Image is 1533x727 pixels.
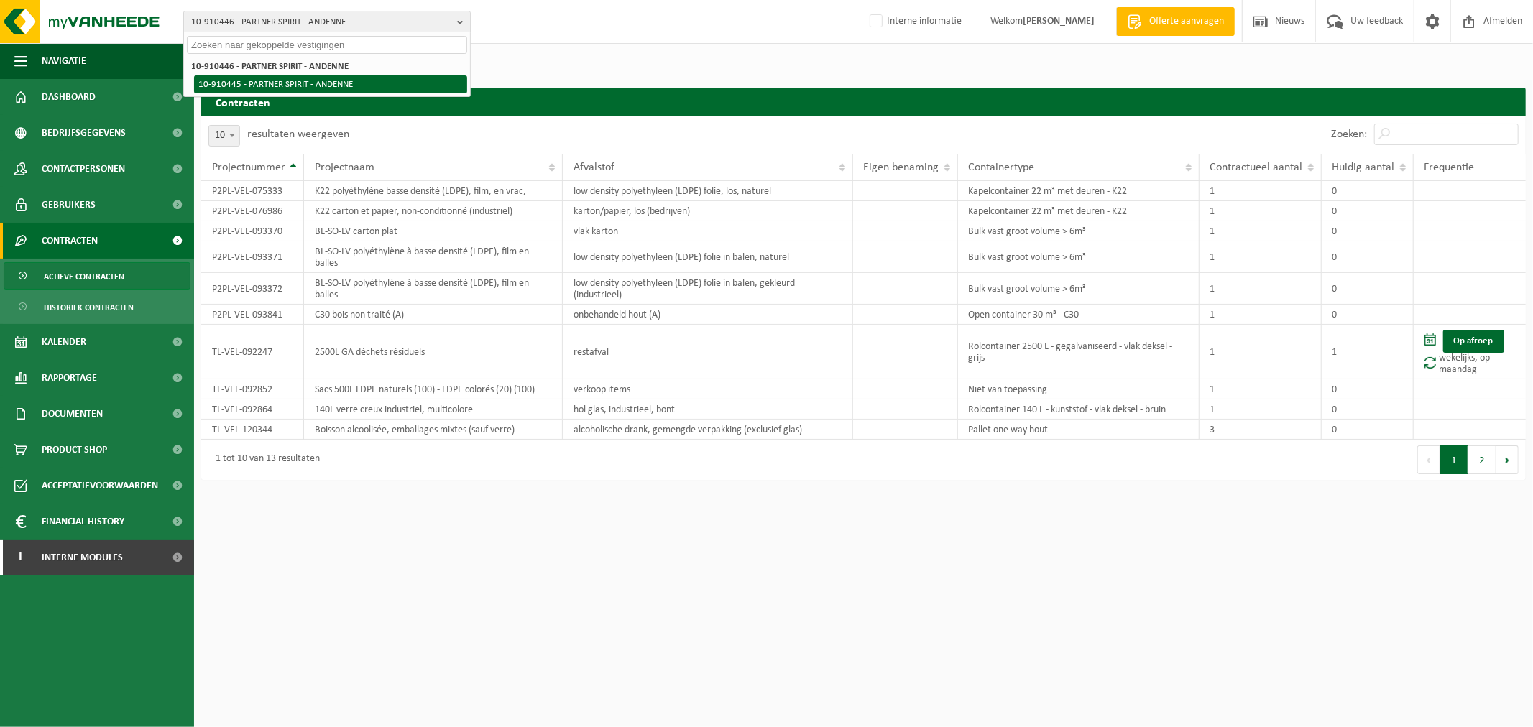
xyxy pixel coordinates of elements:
[1443,330,1504,353] a: Op afroep
[864,162,939,173] span: Eigen benaming
[563,325,853,379] td: restafval
[201,241,304,273] td: P2PL-VEL-093371
[42,360,97,396] span: Rapportage
[563,181,853,201] td: low density polyethyleen (LDPE) folie, los, naturel
[1322,305,1414,325] td: 0
[14,540,27,575] span: I
[1200,305,1322,325] td: 1
[201,420,304,440] td: TL-VEL-120344
[304,305,563,325] td: C30 bois non traité (A)
[209,126,239,146] span: 10
[958,379,1200,399] td: Niet van toepassing
[958,273,1200,305] td: Bulk vast groot volume > 6m³
[304,399,563,420] td: 140L verre creux industriel, multicolore
[42,79,96,115] span: Dashboard
[201,88,1526,116] h2: Contracten
[42,223,98,259] span: Contracten
[44,294,134,321] span: Historiek contracten
[42,540,123,575] span: Interne modules
[304,181,563,201] td: K22 polyéthylène basse densité (LDPE), film, en vrac,
[1210,162,1303,173] span: Contractueel aantal
[1332,162,1395,173] span: Huidig aantal
[1322,325,1414,379] td: 1
[304,420,563,440] td: Boisson alcoolisée, emballages mixtes (sauf verre)
[1440,445,1468,474] button: 1
[304,241,563,273] td: BL-SO-LV polyéthylène à basse densité (LDPE), film en balles
[1200,379,1322,399] td: 1
[4,293,190,320] a: Historiek contracten
[42,324,86,360] span: Kalender
[1200,201,1322,221] td: 1
[563,221,853,241] td: vlak karton
[304,325,563,379] td: 2500L GA déchets résiduels
[1322,399,1414,420] td: 0
[42,396,103,432] span: Documenten
[42,504,124,540] span: Financial History
[1331,129,1367,141] label: Zoeken:
[44,263,124,290] span: Actieve contracten
[958,305,1200,325] td: Open container 30 m³ - C30
[42,115,126,151] span: Bedrijfsgegevens
[315,162,374,173] span: Projectnaam
[201,221,304,241] td: P2PL-VEL-093370
[201,399,304,420] td: TL-VEL-092864
[1468,445,1496,474] button: 2
[563,305,853,325] td: onbehandeld hout (A)
[563,201,853,221] td: karton/papier, los (bedrijven)
[1200,241,1322,273] td: 1
[201,181,304,201] td: P2PL-VEL-075333
[42,468,158,504] span: Acceptatievoorwaarden
[1200,325,1322,379] td: 1
[201,201,304,221] td: P2PL-VEL-076986
[1200,273,1322,305] td: 1
[247,129,349,140] label: resultaten weergeven
[1322,221,1414,241] td: 0
[1322,241,1414,273] td: 0
[1200,181,1322,201] td: 1
[42,187,96,223] span: Gebruikers
[1200,221,1322,241] td: 1
[1200,420,1322,440] td: 3
[563,379,853,399] td: verkoop items
[1496,445,1519,474] button: Next
[194,75,467,93] li: 10-910445 - PARTNER SPIRIT - ANDENNE
[958,325,1200,379] td: Rolcontainer 2500 L - gegalvaniseerd - vlak deksel - grijs
[201,379,304,399] td: TL-VEL-092852
[1322,379,1414,399] td: 0
[1322,181,1414,201] td: 0
[4,262,190,290] a: Actieve contracten
[1023,16,1095,27] strong: [PERSON_NAME]
[958,420,1200,440] td: Pallet one way hout
[958,201,1200,221] td: Kapelcontainer 22 m³ met deuren - K22
[42,432,107,468] span: Product Shop
[304,379,563,399] td: Sacs 500L LDPE naturels (100) - LDPE colorés (20) (100)
[201,325,304,379] td: TL-VEL-092247
[563,420,853,440] td: alcoholische drank, gemengde verpakking (exclusief glas)
[201,273,304,305] td: P2PL-VEL-093372
[563,399,853,420] td: hol glas, industrieel, bont
[304,221,563,241] td: BL-SO-LV carton plat
[187,36,467,54] input: Zoeken naar gekoppelde vestigingen
[958,399,1200,420] td: Rolcontainer 140 L - kunststof - vlak deksel - bruin
[1200,399,1322,420] td: 1
[958,221,1200,241] td: Bulk vast groot volume > 6m³
[304,201,563,221] td: K22 carton et papier, non-conditionné (industriel)
[1414,325,1526,379] td: wekelijks, op maandag
[958,181,1200,201] td: Kapelcontainer 22 m³ met deuren - K22
[42,151,125,187] span: Contactpersonen
[212,162,285,173] span: Projectnummer
[969,162,1035,173] span: Containertype
[1424,162,1475,173] span: Frequentie
[42,43,86,79] span: Navigatie
[1322,201,1414,221] td: 0
[201,305,304,325] td: P2PL-VEL-093841
[1322,273,1414,305] td: 0
[867,11,962,32] label: Interne informatie
[1146,14,1228,29] span: Offerte aanvragen
[191,62,349,71] strong: 10-910446 - PARTNER SPIRIT - ANDENNE
[183,11,471,32] button: 10-910446 - PARTNER SPIRIT - ANDENNE
[958,241,1200,273] td: Bulk vast groot volume > 6m³
[1322,420,1414,440] td: 0
[208,447,320,473] div: 1 tot 10 van 13 resultaten
[304,273,563,305] td: BL-SO-LV polyéthylène à basse densité (LDPE), film en balles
